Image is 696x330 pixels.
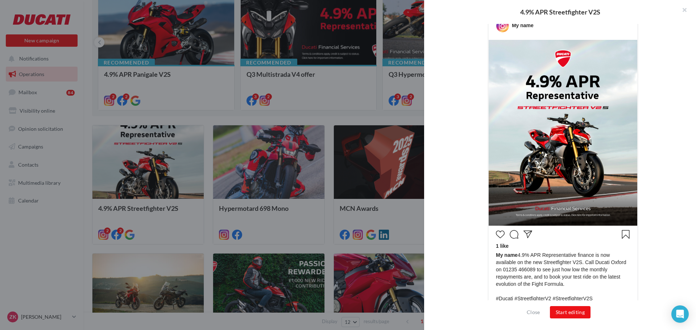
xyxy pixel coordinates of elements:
[496,242,630,251] div: 1 like
[496,251,630,302] span: 4.9% APR Representative finance is now available on the new Streetfighter V2S. Call Ducati Oxford...
[621,230,630,239] svg: Enregistrer
[524,308,543,317] button: Close
[436,9,684,15] div: 4.9% APR Streetfighter V2S
[496,230,505,239] svg: J’aime
[510,230,518,239] svg: Commenter
[523,230,532,239] svg: Partager la publication
[671,305,689,323] div: Open Intercom Messenger
[496,252,518,258] span: My name
[512,22,534,29] div: My name
[550,306,591,318] button: Start editing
